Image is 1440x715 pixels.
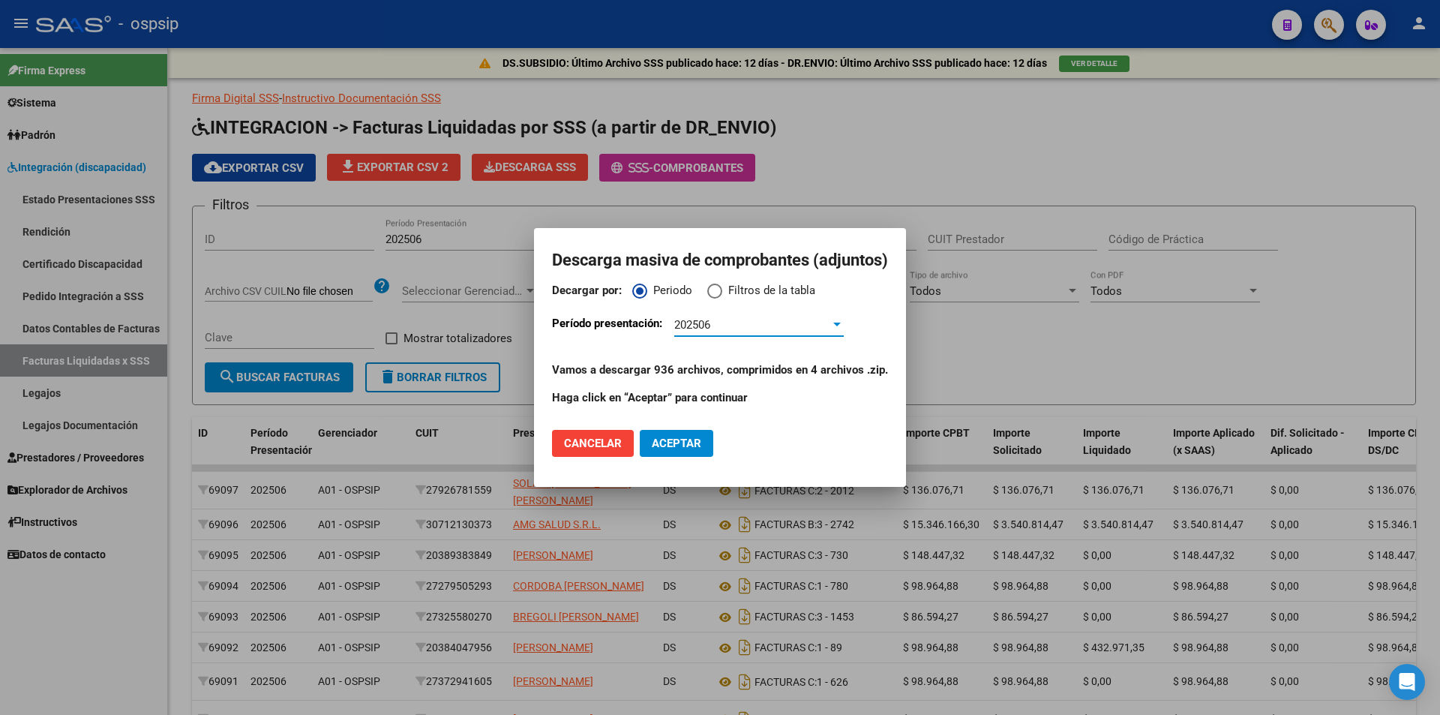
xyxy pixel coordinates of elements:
[647,282,692,299] span: Periodo
[552,362,888,379] p: Vamos a descargar 936 archivos, comprimidos en 4 archivos .zip.
[552,430,634,457] button: Cancelar
[1389,664,1425,700] div: Open Intercom Messenger
[552,284,622,297] strong: Decargar por:
[564,437,622,450] span: Cancelar
[552,315,662,350] p: Período presentación:
[674,318,710,332] span: 202506
[552,246,888,275] h2: Descarga masiva de comprobantes (adjuntos)
[552,282,888,307] mat-radio-group: Decargar por:
[652,437,701,450] span: Aceptar
[640,430,713,457] button: Aceptar
[722,282,815,299] span: Filtros de la tabla
[552,389,888,407] p: Haga click en “Aceptar” para continuar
